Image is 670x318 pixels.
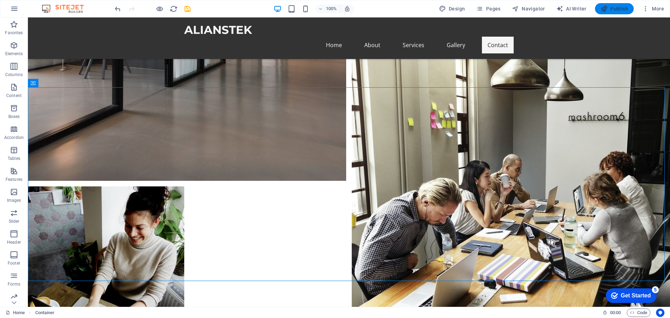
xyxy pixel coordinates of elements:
[169,5,178,13] button: reload
[6,3,57,18] div: Get Started 5 items remaining, 0% complete
[114,5,122,13] i: Undo: Change sender (Ctrl+Z)
[553,3,589,14] button: AI Writer
[5,72,23,77] p: Columns
[170,5,178,13] i: Reload page
[35,309,55,317] span: Click to select. Double-click to edit
[6,177,22,182] p: Features
[4,135,24,140] p: Accordion
[5,51,23,57] p: Elements
[8,156,20,161] p: Tables
[639,3,667,14] button: More
[155,5,164,13] button: Click here to leave preview mode and continue editing
[40,5,92,13] img: Editor Logo
[35,309,55,317] nav: breadcrumb
[630,309,647,317] span: Code
[326,5,337,13] h6: 100%
[7,198,21,203] p: Images
[6,93,22,98] p: Content
[8,260,20,266] p: Footer
[627,309,650,317] button: Code
[439,5,465,12] span: Design
[642,5,664,12] span: More
[595,3,634,14] button: Publish
[8,281,20,287] p: Forms
[436,3,468,14] button: Design
[183,5,192,13] button: save
[344,6,350,12] i: On resize automatically adjust zoom level to fit chosen device.
[7,239,21,245] p: Header
[8,114,20,119] p: Boxes
[615,310,616,315] span: :
[556,5,587,12] span: AI Writer
[473,3,503,14] button: Pages
[656,309,664,317] button: Usercentrics
[610,309,621,317] span: 00 00
[601,5,628,12] span: Publish
[5,30,23,36] p: Favorites
[6,309,25,317] a: Click to cancel selection. Double-click to open Pages
[21,8,51,14] div: Get Started
[113,5,122,13] button: undo
[603,309,621,317] h6: Session time
[476,5,500,12] span: Pages
[315,5,340,13] button: 100%
[184,5,192,13] i: Save (Ctrl+S)
[52,1,59,8] div: 5
[9,219,20,224] p: Slider
[512,5,545,12] span: Navigator
[509,3,548,14] button: Navigator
